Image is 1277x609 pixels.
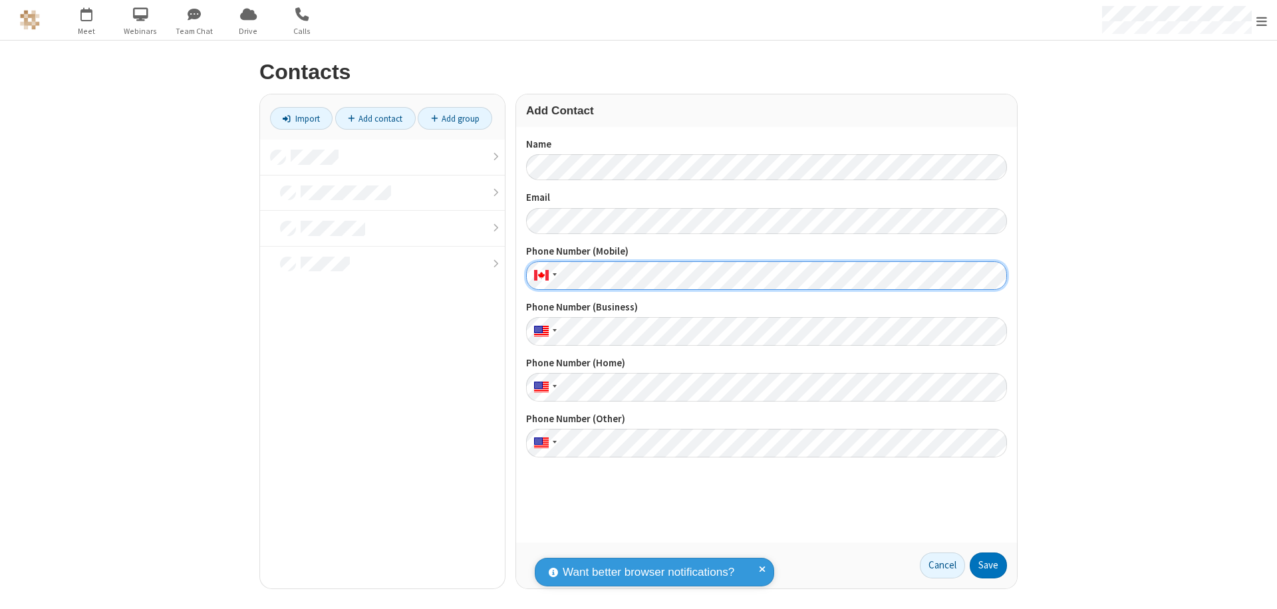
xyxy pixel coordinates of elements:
div: United States: + 1 [526,429,561,457]
label: Email [526,190,1007,205]
label: Phone Number (Mobile) [526,244,1007,259]
h3: Add Contact [526,104,1007,117]
img: QA Selenium DO NOT DELETE OR CHANGE [20,10,40,30]
a: Import [270,107,333,130]
span: Calls [277,25,327,37]
span: Team Chat [170,25,219,37]
span: Meet [62,25,112,37]
div: Canada: + 1 [526,261,561,290]
span: Webinars [116,25,166,37]
a: Add contact [335,107,416,130]
div: United States: + 1 [526,317,561,346]
span: Want better browser notifications? [563,564,734,581]
a: Add group [418,107,492,130]
a: Cancel [920,552,965,579]
button: Save [970,552,1007,579]
iframe: Chat [1244,574,1267,600]
label: Name [526,137,1007,152]
div: United States: + 1 [526,373,561,402]
label: Phone Number (Home) [526,356,1007,371]
h2: Contacts [259,61,1018,84]
label: Phone Number (Other) [526,412,1007,427]
span: Drive [223,25,273,37]
label: Phone Number (Business) [526,300,1007,315]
